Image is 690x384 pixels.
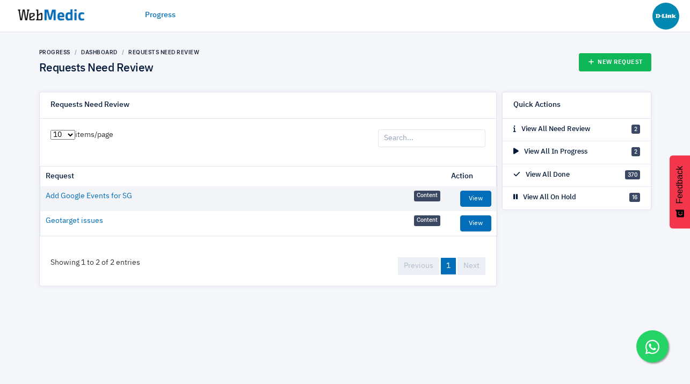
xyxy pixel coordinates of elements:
span: Content [414,191,440,201]
a: 1 [441,258,456,274]
select: items/page [50,130,75,140]
p: View All Done [513,170,570,180]
a: Progress [145,10,176,21]
a: Add Google Events for SG [46,191,132,202]
p: View All On Hold [513,192,576,203]
a: Previous [398,257,439,275]
h6: Requests Need Review [50,100,129,110]
th: Action [446,166,497,186]
span: Feedback [675,166,685,204]
span: 2 [631,125,640,134]
h4: Requests Need Review [39,62,200,76]
div: Showing 1 to 2 of 2 entries [40,247,151,279]
a: Geotarget issues [46,215,103,227]
label: items/page [50,129,113,141]
h6: Quick Actions [513,100,561,110]
a: Progress [39,49,70,55]
a: New Request [579,53,651,71]
span: 2 [631,147,640,156]
a: View [460,215,491,231]
a: Next [457,257,485,275]
button: Feedback - Show survey [670,155,690,228]
p: View All Need Review [513,124,590,135]
a: Requests Need Review [128,49,199,55]
span: 16 [629,193,640,202]
span: Content [414,215,440,226]
nav: breadcrumb [39,48,200,56]
span: 370 [625,170,640,179]
th: Request [40,166,446,186]
p: View All In Progress [513,147,587,157]
a: View [460,191,491,207]
input: Search... [378,129,485,148]
a: Dashboard [81,49,118,55]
